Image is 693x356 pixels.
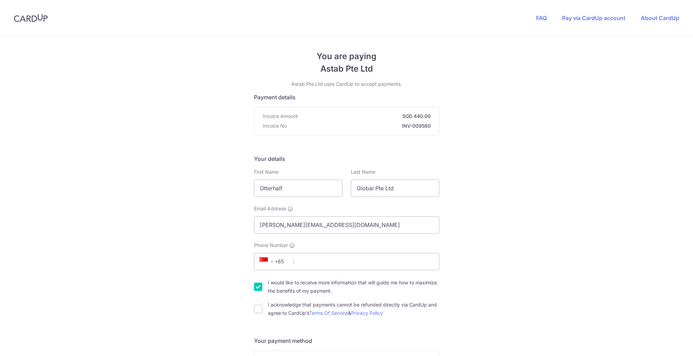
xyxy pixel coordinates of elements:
[351,168,375,175] label: Last Name
[536,15,547,21] a: FAQ
[301,113,431,120] strong: SGD 440.00
[257,257,289,266] span: +65
[260,257,276,266] span: +65
[268,279,439,295] label: I would like to receive more information that will guide me how to maximize the benefits of my pa...
[254,93,439,101] h5: Payment details
[254,155,439,163] h5: Your details
[254,180,343,197] input: First name
[263,113,298,120] span: Invoice Amount
[351,180,439,197] input: Last name
[263,122,287,129] span: Invoice No
[254,242,288,249] span: Phone Number
[254,337,439,345] h5: Your payment method
[254,63,439,75] span: Astab Pte Ltd
[351,310,383,316] a: Privacy Policy
[268,301,439,317] label: I acknowledge that payments cannot be refunded directly via CardUp and agree to CardUp’s &
[254,81,439,88] p: Astab Pte Ltd uses CardUp to accept payments.
[254,50,439,63] span: You are paying
[309,310,348,316] a: Terms Of Service
[641,15,679,21] a: About CardUp
[14,14,48,22] img: CardUp
[254,168,279,175] label: First Name
[562,15,626,21] a: Pay via CardUp account
[254,205,286,212] span: Email Address
[290,122,431,129] strong: INV-009580
[254,216,439,234] input: Email address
